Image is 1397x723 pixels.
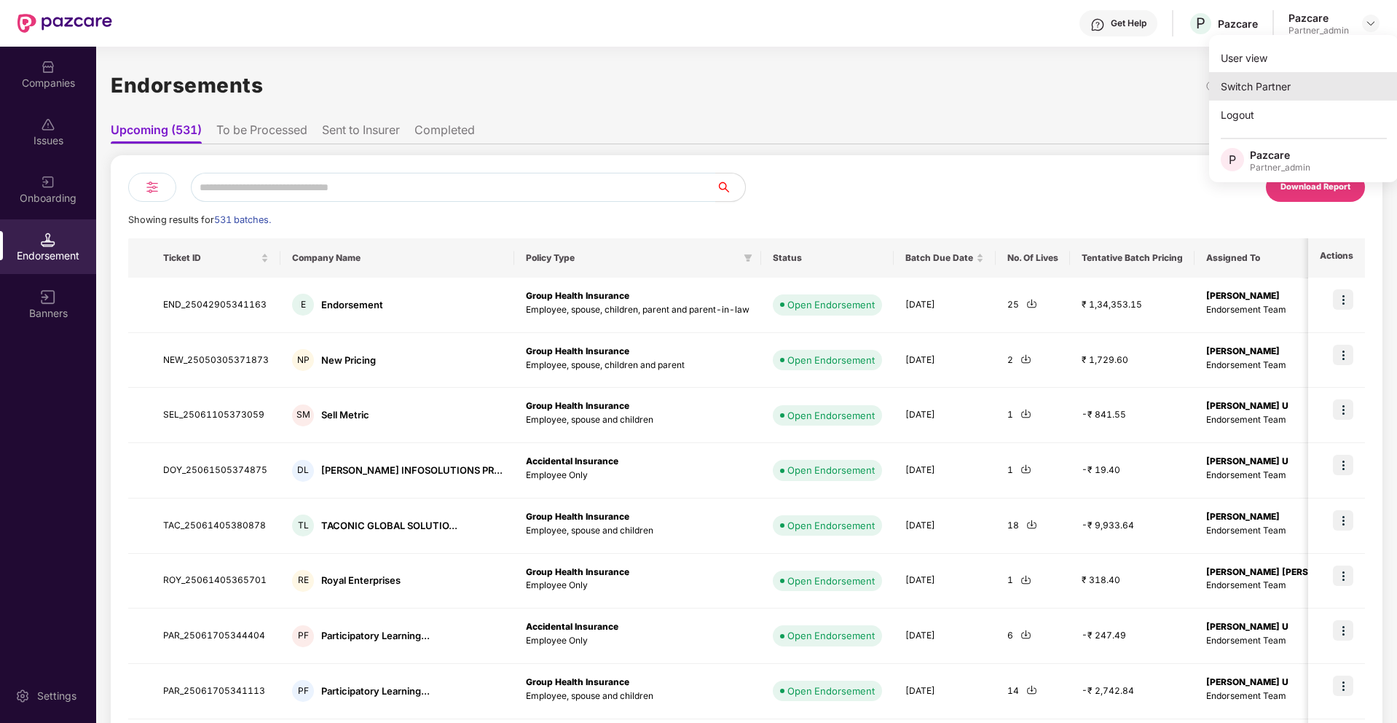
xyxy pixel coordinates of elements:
b: [PERSON_NAME] [PERSON_NAME] [1206,566,1355,577]
div: 14 [1007,684,1058,698]
div: PF [292,680,314,702]
td: END_25042905341163 [151,278,280,333]
div: Royal Enterprises [321,574,401,587]
div: Open Endorsement [787,684,875,698]
div: SM [292,405,314,426]
img: svg+xml;base64,PHN2ZyBpZD0iRG93bmxvYWQtMjR4MjQiIHhtbG5zPSJodHRwOi8vd3d3LnczLm9yZy8yMDAwL3N2ZyIgd2... [1020,353,1031,364]
td: -₹ 19.40 [1070,443,1195,499]
b: [PERSON_NAME] [1206,345,1280,356]
div: E [292,294,314,316]
span: P [1229,151,1236,168]
div: Open Endorsement [787,408,875,423]
div: RE [292,570,314,592]
div: Partner_admin [1288,25,1349,36]
div: 18 [1007,519,1058,533]
p: Employee Only [526,634,749,648]
img: icon [1333,676,1353,696]
div: Endorsement [321,298,383,312]
p: Endorsement Team [1206,413,1355,427]
b: [PERSON_NAME] U [1206,621,1288,632]
img: icon [1333,455,1353,475]
span: Policy Type [526,252,738,264]
td: NEW_25050305371873 [151,333,280,388]
img: svg+xml;base64,PHN2ZyBpZD0iSXNzdWVzX2Rpc2FibGVkIiB4bWxucz0iaHR0cDovL3d3dy53My5vcmcvMjAwMC9zdmciIH... [41,117,55,132]
button: search [715,173,746,202]
td: TAC_25061405380878 [151,499,280,554]
div: Pazcare [1250,148,1310,162]
p: Employee, spouse and children [526,524,749,538]
th: Actions [1308,238,1365,278]
img: svg+xml;base64,PHN2ZyBpZD0iU2V0dGluZy0yMHgyMCIgeG1sbnM9Imh0dHA6Ly93d3cudzMub3JnLzIwMDAvc3ZnIiB3aW... [15,689,30,703]
span: 531 batches. [214,214,271,225]
b: [PERSON_NAME] U [1206,676,1288,687]
td: -₹ 247.49 [1070,609,1195,664]
b: Group Health Insurance [526,345,629,356]
td: [DATE] [894,388,996,443]
td: ₹ 1,34,353.15 [1070,278,1195,333]
div: [PERSON_NAME] INFOSOLUTIONS PR... [321,464,503,477]
p: Employee, spouse, children, parent and parent-in-law [526,303,749,317]
td: ₹ 1,729.60 [1070,333,1195,388]
td: [DATE] [894,554,996,609]
td: PAR_25061705341113 [151,664,280,719]
li: To be Processed [216,122,307,144]
div: Open Endorsement [787,628,875,643]
div: Open Endorsement [787,297,875,312]
div: Pazcare [1218,17,1258,31]
span: Showing results for [128,214,271,225]
div: DL [292,460,314,482]
img: svg+xml;base64,PHN2ZyBpZD0iSGVscC0zMngzMiIgeG1sbnM9Imh0dHA6Ly93d3cudzMub3JnLzIwMDAvc3ZnIiB3aWR0aD... [1090,17,1105,32]
td: [DATE] [894,278,996,333]
td: SEL_25061105373059 [151,388,280,443]
img: icon [1333,566,1353,586]
p: Endorsement Team [1206,524,1355,538]
h1: Endorsements [111,69,263,101]
b: Group Health Insurance [526,566,629,577]
p: Endorsement Team [1206,303,1355,317]
p: Endorsement Team [1206,579,1355,593]
span: search [715,181,745,193]
td: ROY_25061405365701 [151,554,280,609]
span: filter [744,254,752,262]
span: P [1196,15,1205,32]
img: svg+xml;base64,PHN2ZyBpZD0iRG93bmxvYWQtMjR4MjQiIHhtbG5zPSJodHRwOi8vd3d3LnczLm9yZy8yMDAwL3N2ZyIgd2... [1020,464,1031,474]
td: [DATE] [894,609,996,664]
p: Employee Only [526,469,749,482]
th: No. Of Lives [996,238,1070,278]
p: Employee, spouse, children and parent [526,359,749,372]
td: PAR_25061705344404 [151,609,280,664]
p: Employee Only [526,579,749,593]
td: DOY_25061505374875 [151,443,280,499]
b: Accidental Insurance [526,456,618,466]
img: svg+xml;base64,PHN2ZyB4bWxucz0iaHR0cDovL3d3dy53My5vcmcvMjAwMC9zdmciIHdpZHRoPSIyNCIgaGVpZ2h0PSIyNC... [143,179,161,196]
span: filter [741,249,755,267]
div: 6 [1007,629,1058,643]
td: -₹ 2,742.84 [1070,664,1195,719]
img: svg+xml;base64,PHN2ZyBpZD0iRG93bmxvYWQtMjR4MjQiIHhtbG5zPSJodHRwOi8vd3d3LnczLm9yZy8yMDAwL3N2ZyIgd2... [1026,684,1037,695]
img: svg+xml;base64,PHN2ZyB3aWR0aD0iMTQuNSIgaGVpZ2h0PSIxNC41IiB2aWV3Qm94PSIwIDAgMTYgMTYiIGZpbGw9Im5vbm... [41,232,55,247]
img: svg+xml;base64,PHN2ZyBpZD0iRG93bmxvYWQtMjR4MjQiIHhtbG5zPSJodHRwOi8vd3d3LnczLm9yZy8yMDAwL3N2ZyIgd2... [1020,629,1031,640]
img: svg+xml;base64,PHN2ZyBpZD0iRHJvcGRvd24tMzJ4MzIiIHhtbG5zPSJodHRwOi8vd3d3LnczLm9yZy8yMDAwL3N2ZyIgd2... [1365,17,1377,29]
img: svg+xml;base64,PHN2ZyBpZD0iRG93bmxvYWQtMjR4MjQiIHhtbG5zPSJodHRwOi8vd3d3LnczLm9yZy8yMDAwL3N2ZyIgd2... [1020,408,1031,419]
div: Get Help [1111,17,1146,29]
li: Upcoming (531) [111,122,202,144]
td: [DATE] [894,664,996,719]
td: [DATE] [894,499,996,554]
div: 25 [1007,298,1058,312]
img: icon [1333,289,1353,310]
p: Endorsement Team [1206,689,1355,703]
img: svg+xml;base64,PHN2ZyBpZD0iQ29tcGFuaWVzIiB4bWxucz0iaHR0cDovL3d3dy53My5vcmcvMjAwMC9zdmciIHdpZHRoPS... [41,60,55,74]
b: Group Health Insurance [526,290,629,301]
div: 1 [1007,574,1058,587]
th: Ticket ID [151,238,280,278]
img: svg+xml;base64,PHN2ZyB3aWR0aD0iMjAiIGhlaWdodD0iMjAiIHZpZXdCb3g9IjAgMCAyMCAyMCIgZmlsbD0ibm9uZSIgeG... [41,175,55,189]
span: Ticket ID [163,252,258,264]
div: Open Endorsement [787,574,875,588]
th: Batch Due Date [894,238,996,278]
div: Open Endorsement [787,463,875,477]
p: Employee, spouse and children [526,689,749,703]
b: Accidental Insurance [526,621,618,632]
p: Employee, spouse and children [526,413,749,427]
p: Endorsement Team [1206,359,1355,372]
th: Status [761,238,894,278]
